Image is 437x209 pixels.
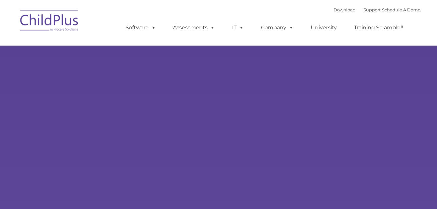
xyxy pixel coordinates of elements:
a: Assessments [167,21,221,34]
a: IT [225,21,250,34]
a: Schedule A Demo [382,7,420,12]
a: Company [254,21,300,34]
a: Software [119,21,162,34]
a: University [304,21,343,34]
a: Download [334,7,356,12]
img: ChildPlus by Procare Solutions [17,5,82,38]
a: Training Scramble!! [348,21,410,34]
a: Support [363,7,381,12]
font: | [334,7,420,12]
